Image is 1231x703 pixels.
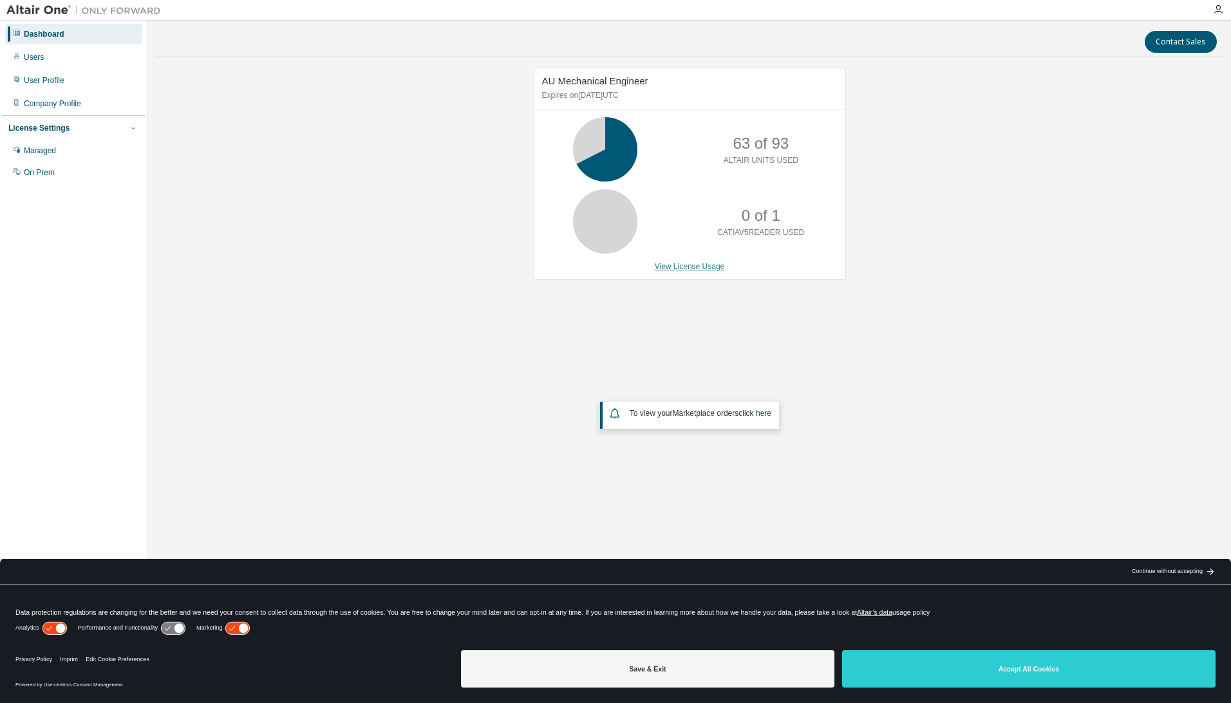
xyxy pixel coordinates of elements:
div: Managed [24,145,56,156]
img: Altair One [6,4,167,17]
div: User Profile [24,75,64,86]
button: Contact Sales [1145,31,1217,53]
p: 63 of 93 [733,133,789,155]
a: here [756,409,771,418]
div: Company Profile [24,98,81,109]
span: AU Mechanical Engineer [542,75,648,86]
span: To view your click [630,409,771,418]
p: Expires on [DATE] UTC [542,90,834,101]
p: 0 of 1 [742,205,780,227]
p: CATIAV5READER USED [717,227,804,238]
div: License Settings [8,123,70,133]
div: Users [24,52,44,62]
div: Dashboard [24,29,64,39]
a: View License Usage [655,262,725,271]
div: On Prem [24,167,55,178]
em: Marketplace orders [673,409,739,418]
p: ALTAIR UNITS USED [724,155,798,166]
